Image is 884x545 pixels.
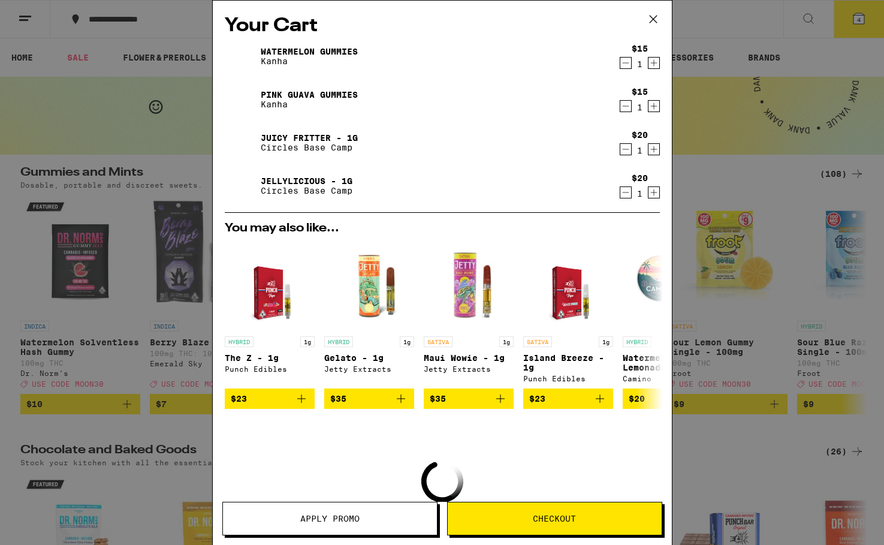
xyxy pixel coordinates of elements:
[424,240,514,389] a: Open page for Maui Wowie - 1g from Jetty Extracts
[261,143,358,152] p: Circles Base Camp
[424,389,514,409] button: Add to bag
[620,100,632,112] button: Decrement
[424,336,452,347] p: SATIVA
[324,240,414,389] a: Open page for Gelato - 1g from Jetty Extracts
[632,189,648,198] div: 1
[324,389,414,409] button: Add to bag
[623,375,713,383] div: Camino
[225,240,315,389] a: Open page for The Z - 1g from Punch Edibles
[324,353,414,363] p: Gelato - 1g
[330,394,346,404] span: $35
[620,143,632,155] button: Decrement
[225,40,258,73] img: Watermelon Gummies
[225,365,315,373] div: Punch Edibles
[620,186,632,198] button: Decrement
[632,130,648,140] div: $20
[222,502,438,535] button: Apply Promo
[225,83,258,116] img: Pink Guava Gummies
[261,56,358,66] p: Kanha
[529,394,545,404] span: $23
[623,240,713,389] a: Open page for Watermelon Lemonade Bliss Gummies from Camino
[632,146,648,155] div: 1
[300,336,315,347] p: 1g
[7,8,86,18] span: Hi. Need any help?
[632,173,648,183] div: $20
[533,240,602,330] img: Punch Edibles - Island Breeze - 1g
[648,57,660,69] button: Increment
[620,57,632,69] button: Decrement
[632,87,648,97] div: $15
[632,44,648,53] div: $15
[225,13,660,40] h2: Your Cart
[225,126,258,159] img: Juicy Fritter - 1g
[623,336,651,347] p: HYBRID
[225,353,315,363] p: The Z - 1g
[261,133,358,143] a: Juicy Fritter - 1g
[523,240,613,389] a: Open page for Island Breeze - 1g from Punch Edibles
[523,389,613,409] button: Add to bag
[261,100,358,109] p: Kanha
[648,100,660,112] button: Increment
[424,365,514,373] div: Jetty Extracts
[523,353,613,372] p: Island Breeze - 1g
[648,143,660,155] button: Increment
[533,514,576,523] span: Checkout
[300,514,360,523] span: Apply Promo
[447,502,662,535] button: Checkout
[225,336,254,347] p: HYBRID
[234,240,304,330] img: Punch Edibles - The Z - 1g
[261,90,358,100] a: Pink Guava Gummies
[231,394,247,404] span: $23
[324,240,414,330] img: Jetty Extracts - Gelato - 1g
[430,394,446,404] span: $35
[225,169,258,203] img: Jellylicious - 1g
[225,222,660,234] h2: You may also like...
[499,336,514,347] p: 1g
[629,394,645,404] span: $20
[623,240,713,330] img: Camino - Watermelon Lemonade Bliss Gummies
[261,176,352,186] a: Jellylicious - 1g
[648,186,660,198] button: Increment
[623,353,713,372] p: Watermelon Lemonade Bliss Gummies
[324,336,353,347] p: HYBRID
[632,59,648,69] div: 1
[261,186,352,195] p: Circles Base Camp
[599,336,613,347] p: 1g
[400,336,414,347] p: 1g
[424,240,514,330] img: Jetty Extracts - Maui Wowie - 1g
[424,353,514,363] p: Maui Wowie - 1g
[324,365,414,373] div: Jetty Extracts
[623,389,713,409] button: Add to bag
[225,389,315,409] button: Add to bag
[523,375,613,383] div: Punch Edibles
[261,47,358,56] a: Watermelon Gummies
[523,336,552,347] p: SATIVA
[632,103,648,112] div: 1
